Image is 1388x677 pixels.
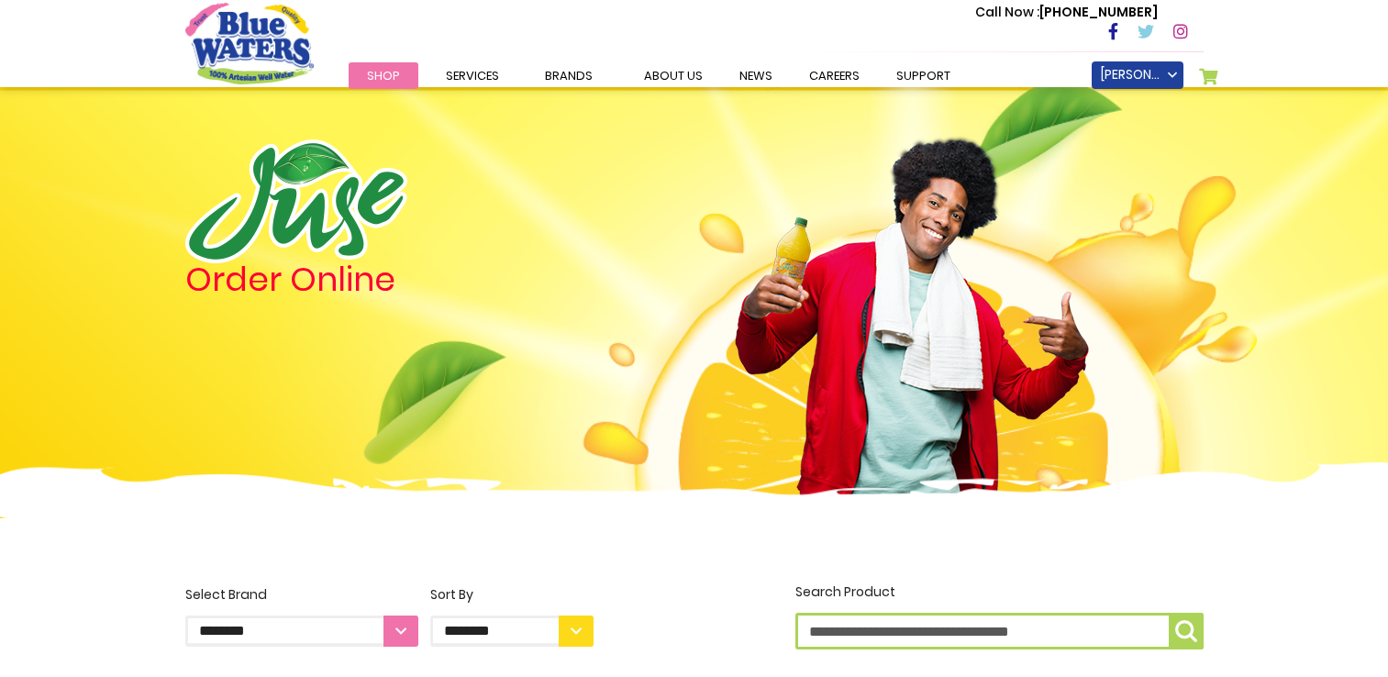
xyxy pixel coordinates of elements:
img: logo [185,139,407,263]
a: support [878,62,969,89]
input: Search Product [795,613,1204,649]
a: careers [791,62,878,89]
label: Select Brand [185,585,418,647]
p: [PHONE_NUMBER] [975,3,1158,22]
span: Call Now : [975,3,1039,21]
span: Brands [545,67,593,84]
label: Search Product [795,583,1204,649]
select: Select Brand [185,616,418,647]
a: about us [626,62,721,89]
img: search-icon.png [1175,620,1197,642]
a: News [721,62,791,89]
button: Search Product [1169,613,1204,649]
a: store logo [185,3,314,83]
h4: Order Online [185,263,594,296]
span: Services [446,67,499,84]
div: Sort By [430,585,594,605]
a: [PERSON_NAME] [1092,61,1183,89]
img: man.png [733,105,1091,498]
span: Shop [367,67,400,84]
select: Sort By [430,616,594,647]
